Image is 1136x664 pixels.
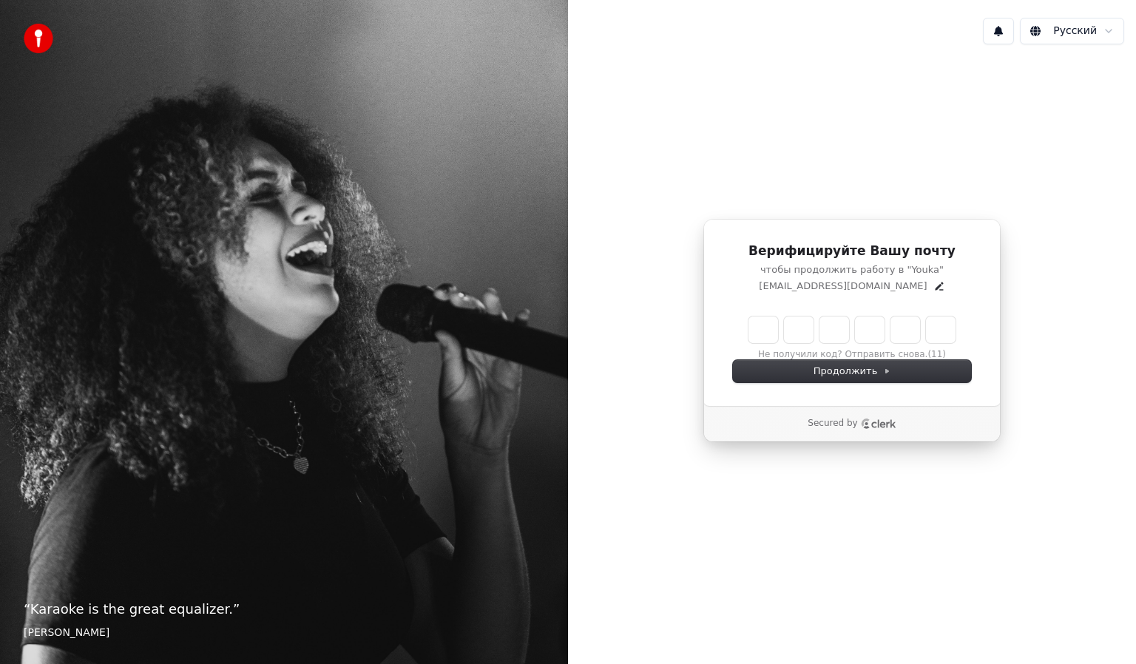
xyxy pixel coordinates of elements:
[733,263,971,277] p: чтобы продолжить работу в "Youka"
[933,280,945,292] button: Edit
[24,24,53,53] img: youka
[808,418,857,430] p: Secured by
[748,316,956,343] input: Enter verification code
[733,243,971,260] h1: Верифицируйте Вашу почту
[24,626,544,640] footer: [PERSON_NAME]
[861,419,896,429] a: Clerk logo
[733,360,971,382] button: Продолжить
[814,365,891,378] span: Продолжить
[24,599,544,620] p: “ Karaoke is the great equalizer. ”
[759,280,927,293] p: [EMAIL_ADDRESS][DOMAIN_NAME]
